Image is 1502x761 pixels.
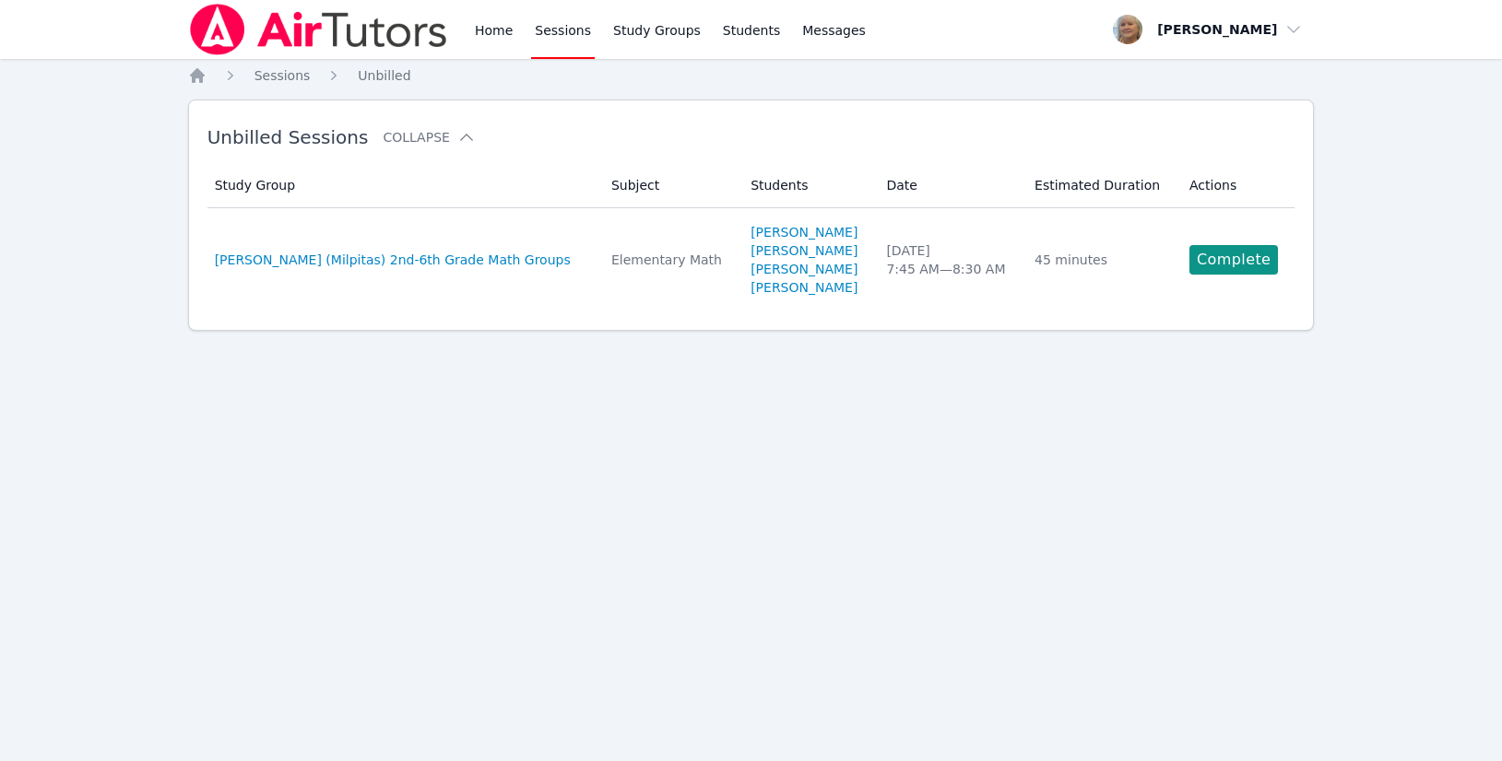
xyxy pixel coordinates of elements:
a: Unbilled [358,66,410,85]
div: 45 minutes [1035,251,1167,269]
a: [PERSON_NAME] [751,223,857,241]
a: [PERSON_NAME] [751,241,857,260]
th: Study Group [207,163,600,208]
button: Collapse [383,128,475,146]
tr: [PERSON_NAME] (Milpitas) 2nd-6th Grade Math GroupsElementary Math[PERSON_NAME][PERSON_NAME][PERSO... [207,208,1295,311]
th: Estimated Duration [1023,163,1178,208]
div: [DATE] 7:45 AM — 8:30 AM [886,241,1012,278]
a: [PERSON_NAME] [751,278,857,297]
div: Elementary Math [611,251,728,269]
nav: Breadcrumb [188,66,1315,85]
a: Sessions [254,66,311,85]
a: [PERSON_NAME] [751,260,857,278]
img: Air Tutors [188,4,449,55]
span: Sessions [254,68,311,83]
th: Actions [1178,163,1295,208]
span: Messages [802,21,866,40]
span: Unbilled Sessions [207,126,369,148]
th: Students [739,163,875,208]
span: Unbilled [358,68,410,83]
a: Complete [1189,245,1278,275]
a: [PERSON_NAME] (Milpitas) 2nd-6th Grade Math Groups [215,251,571,269]
th: Subject [600,163,739,208]
th: Date [875,163,1023,208]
